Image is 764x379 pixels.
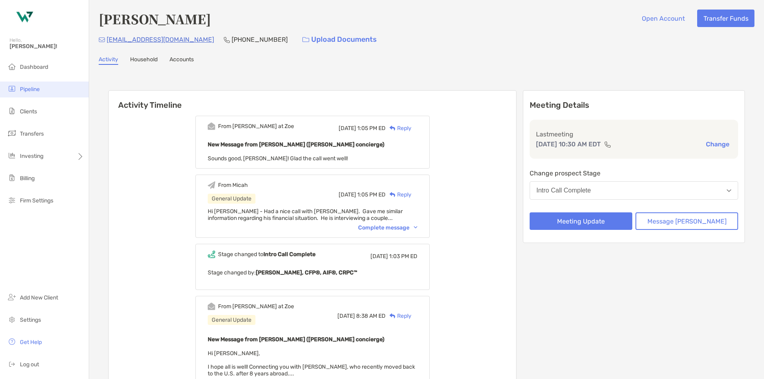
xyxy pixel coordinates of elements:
[218,251,316,258] div: Stage changed to
[635,212,738,230] button: Message [PERSON_NAME]
[7,151,17,160] img: investing icon
[109,91,516,110] h6: Activity Timeline
[357,125,386,132] span: 1:05 PM ED
[99,37,105,42] img: Email Icon
[536,139,601,149] p: [DATE] 10:30 AM EDT
[208,181,215,189] img: Event icon
[414,226,417,229] img: Chevron icon
[208,155,348,162] span: Sounds good, [PERSON_NAME]! Glad the call went well!
[370,253,388,260] span: [DATE]
[256,269,357,276] b: [PERSON_NAME], CFP®, AIF®, CRPC™
[357,191,386,198] span: 1:05 PM ED
[107,35,214,45] p: [EMAIL_ADDRESS][DOMAIN_NAME]
[7,359,17,369] img: logout icon
[20,339,42,346] span: Get Help
[386,312,411,320] div: Reply
[297,31,382,48] a: Upload Documents
[302,37,309,43] img: button icon
[99,10,211,28] h4: [PERSON_NAME]
[20,108,37,115] span: Clients
[218,303,294,310] div: From [PERSON_NAME] at Zoe
[390,192,396,197] img: Reply icon
[20,64,48,70] span: Dashboard
[10,43,84,50] span: [PERSON_NAME]!
[208,303,215,310] img: Event icon
[208,268,417,278] p: Stage changed by:
[390,313,396,319] img: Reply icon
[208,208,403,222] span: Hi [PERSON_NAME] - Had a nice call with [PERSON_NAME]. Gave me similar information regarding his ...
[390,126,396,131] img: Reply icon
[697,10,754,27] button: Transfer Funds
[7,62,17,71] img: dashboard icon
[20,197,53,204] span: Firm Settings
[7,315,17,324] img: settings icon
[20,153,43,159] span: Investing
[208,122,215,130] img: Event icon
[20,130,44,137] span: Transfers
[358,224,417,231] div: Complete message
[218,123,294,130] div: From [PERSON_NAME] at Zoe
[10,3,38,32] img: Zoe Logo
[389,253,417,260] span: 1:03 PM ED
[208,315,255,325] div: General Update
[7,173,17,183] img: billing icon
[356,313,386,319] span: 8:38 AM ED
[170,56,194,65] a: Accounts
[20,175,35,182] span: Billing
[530,181,738,200] button: Intro Call Complete
[7,195,17,205] img: firm-settings icon
[20,294,58,301] span: Add New Client
[208,194,255,204] div: General Update
[208,141,384,148] b: New Message from [PERSON_NAME] ([PERSON_NAME] concierge)
[218,182,248,189] div: From Micah
[530,100,738,110] p: Meeting Details
[530,212,632,230] button: Meeting Update
[20,86,40,93] span: Pipeline
[7,106,17,116] img: clients icon
[263,251,316,258] b: Intro Call Complete
[7,337,17,346] img: get-help icon
[536,129,732,139] p: Last meeting
[208,336,384,343] b: New Message from [PERSON_NAME] ([PERSON_NAME] concierge)
[386,124,411,132] div: Reply
[20,317,41,323] span: Settings
[604,141,611,148] img: communication type
[7,292,17,302] img: add_new_client icon
[99,56,118,65] a: Activity
[208,251,215,258] img: Event icon
[224,37,230,43] img: Phone Icon
[536,187,591,194] div: Intro Call Complete
[7,128,17,138] img: transfers icon
[20,361,39,368] span: Log out
[130,56,158,65] a: Household
[337,313,355,319] span: [DATE]
[7,84,17,93] img: pipeline icon
[339,125,356,132] span: [DATE]
[635,10,691,27] button: Open Account
[727,189,731,192] img: Open dropdown arrow
[339,191,356,198] span: [DATE]
[704,140,732,148] button: Change
[386,190,411,199] div: Reply
[232,35,288,45] p: [PHONE_NUMBER]
[208,350,415,377] span: Hi [PERSON_NAME], I hope all is well! Connecting you with [PERSON_NAME], who recently moved back ...
[530,168,738,178] p: Change prospect Stage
